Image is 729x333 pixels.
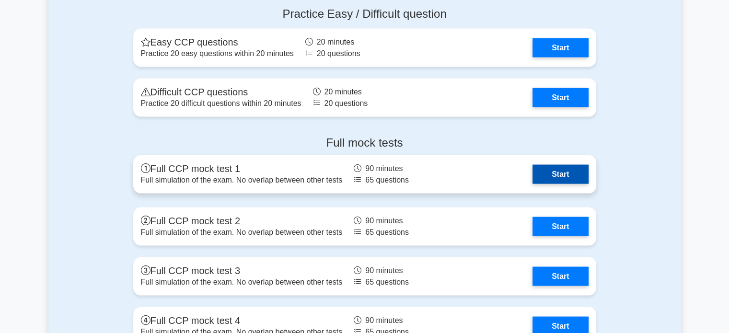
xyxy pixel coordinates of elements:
[133,136,596,150] h4: Full mock tests
[532,217,588,236] a: Start
[133,7,596,21] h4: Practice Easy / Difficult question
[532,165,588,184] a: Start
[532,88,588,107] a: Start
[532,267,588,286] a: Start
[532,38,588,57] a: Start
